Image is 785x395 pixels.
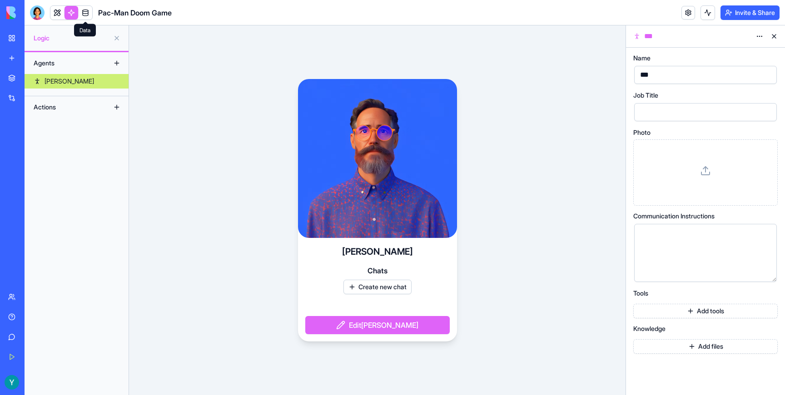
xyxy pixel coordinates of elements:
button: Add tools [633,304,778,318]
div: Welcome to Blocks 🙌 I'm here if you have any questions! [15,71,142,89]
div: Close [159,4,176,20]
div: Shelly says… [7,52,174,114]
div: Actions [29,100,102,114]
span: Logic [34,34,109,43]
span: Photo [633,129,651,136]
span: Chats [368,265,388,276]
button: Edit[PERSON_NAME] [305,316,450,334]
button: go back [6,4,23,21]
span: Job Title [633,92,658,99]
div: Hey Yair 👋Welcome to Blocks 🙌 I'm here if you have any questions!Shelly • 5m ago [7,52,149,94]
button: Emoji picker [14,297,21,305]
button: Send a message… [156,294,170,308]
img: Profile image for Shelly [26,5,40,20]
span: Communication Instructions [633,213,715,219]
span: Tools [633,290,648,296]
img: ACg8ocKxvzSR4wIe0pZTNWjZp9-EiZoFISIvkgGRq3DGH50PefrBXg=s96-c [5,375,19,390]
div: Data [74,24,96,37]
div: Hey Yair 👋 [15,58,142,67]
a: [PERSON_NAME] [25,74,129,89]
div: [PERSON_NAME] [45,77,94,86]
span: Knowledge [633,326,666,332]
button: Upload attachment [43,297,50,305]
button: Start recording [58,297,65,305]
button: Create new chat [343,280,412,294]
textarea: Message… [8,278,174,294]
button: Add files [633,339,778,354]
button: Invite & Share [720,5,780,20]
div: Shelly • 5m ago [15,96,59,102]
h4: [PERSON_NAME] [342,245,413,258]
span: Pac-Man Doom Game [98,7,172,18]
button: Gif picker [29,297,36,305]
button: Home [142,4,159,21]
img: logo [6,6,63,19]
p: Active 1h ago [44,11,84,20]
span: Name [633,55,651,61]
h1: Shelly [44,5,66,11]
div: Agents [29,56,102,70]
